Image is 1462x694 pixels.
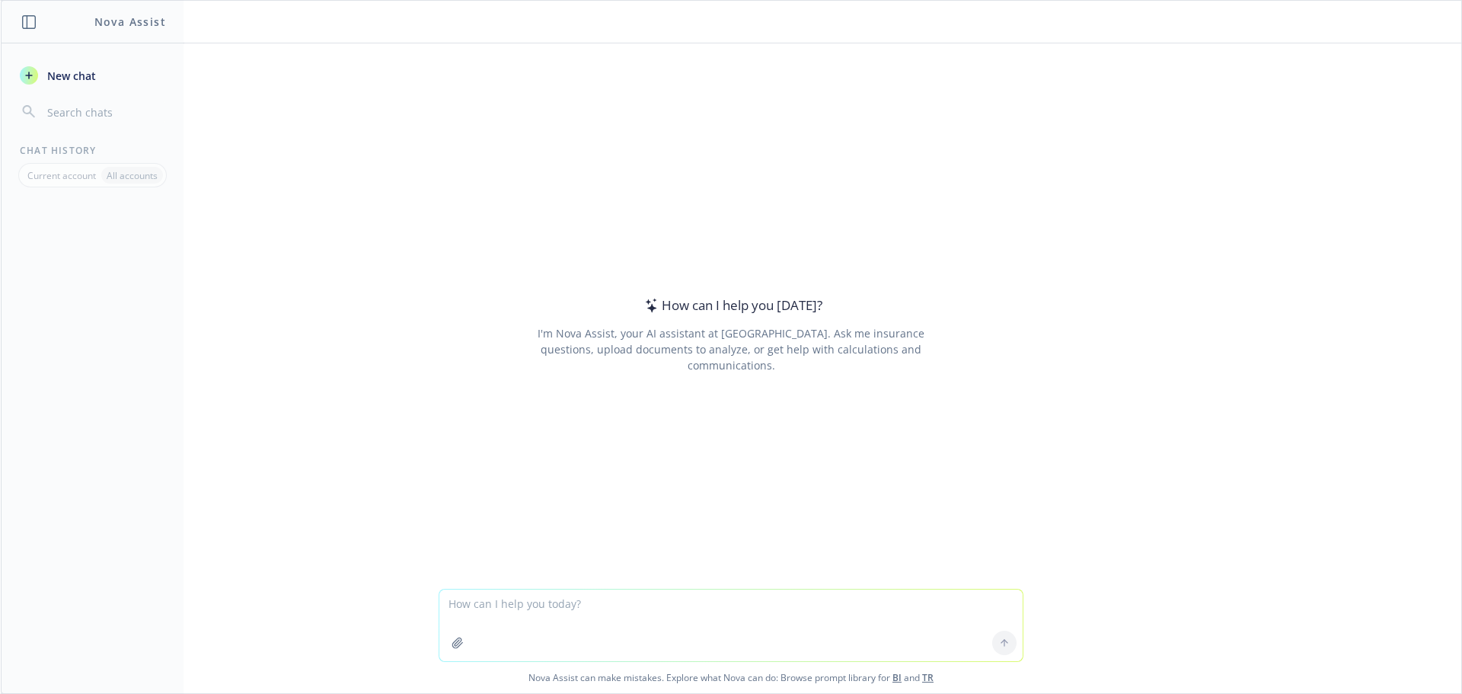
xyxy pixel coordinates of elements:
[94,14,166,30] h1: Nova Assist
[2,144,184,157] div: Chat History
[892,671,902,684] a: BI
[14,62,171,89] button: New chat
[44,68,96,84] span: New chat
[44,101,165,123] input: Search chats
[640,296,822,315] div: How can I help you [DATE]?
[7,662,1455,693] span: Nova Assist can make mistakes. Explore what Nova can do: Browse prompt library for and
[27,169,96,182] p: Current account
[107,169,158,182] p: All accounts
[516,325,945,373] div: I'm Nova Assist, your AI assistant at [GEOGRAPHIC_DATA]. Ask me insurance questions, upload docum...
[922,671,934,684] a: TR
